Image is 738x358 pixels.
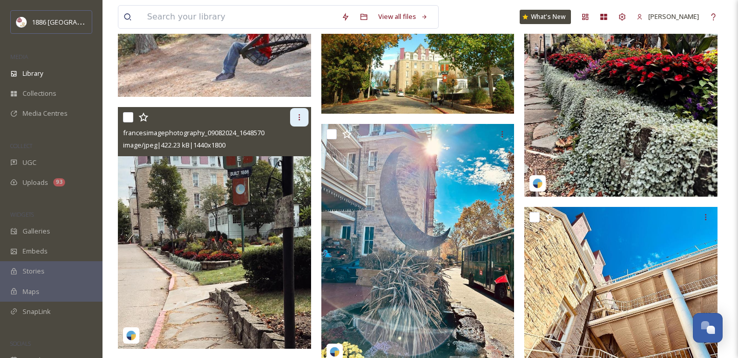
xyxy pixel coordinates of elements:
img: snapsea-logo.png [330,347,340,357]
span: Library [23,69,43,78]
a: View all files [373,7,433,27]
span: image/jpeg | 422.23 kB | 1440 x 1800 [123,140,225,150]
span: francesimagephotography_09082024_1648570 [123,128,264,137]
img: snapsea-logo.png [126,330,136,341]
span: COLLECT [10,142,32,150]
span: Maps [23,287,39,297]
span: Galleries [23,226,50,236]
img: francesimagephotography_09082024_1648570 [118,107,311,348]
button: Open Chat [693,313,723,343]
span: WIDGETS [10,210,34,218]
span: Stories [23,266,45,276]
span: 1886 [GEOGRAPHIC_DATA] [32,17,113,27]
span: Embeds [23,246,48,256]
span: SnapLink [23,307,51,317]
span: Collections [23,89,56,98]
div: 93 [53,178,65,186]
a: What's New [520,10,571,24]
img: snapsea-logo.png [532,178,543,188]
span: UGC [23,158,36,167]
span: Media Centres [23,109,68,118]
span: [PERSON_NAME] [648,12,699,21]
span: SOCIALS [10,340,31,347]
span: Uploads [23,178,48,187]
img: logos.png [16,17,27,27]
span: MEDIA [10,53,28,60]
a: [PERSON_NAME] [631,7,704,27]
input: Search your library [142,6,336,28]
